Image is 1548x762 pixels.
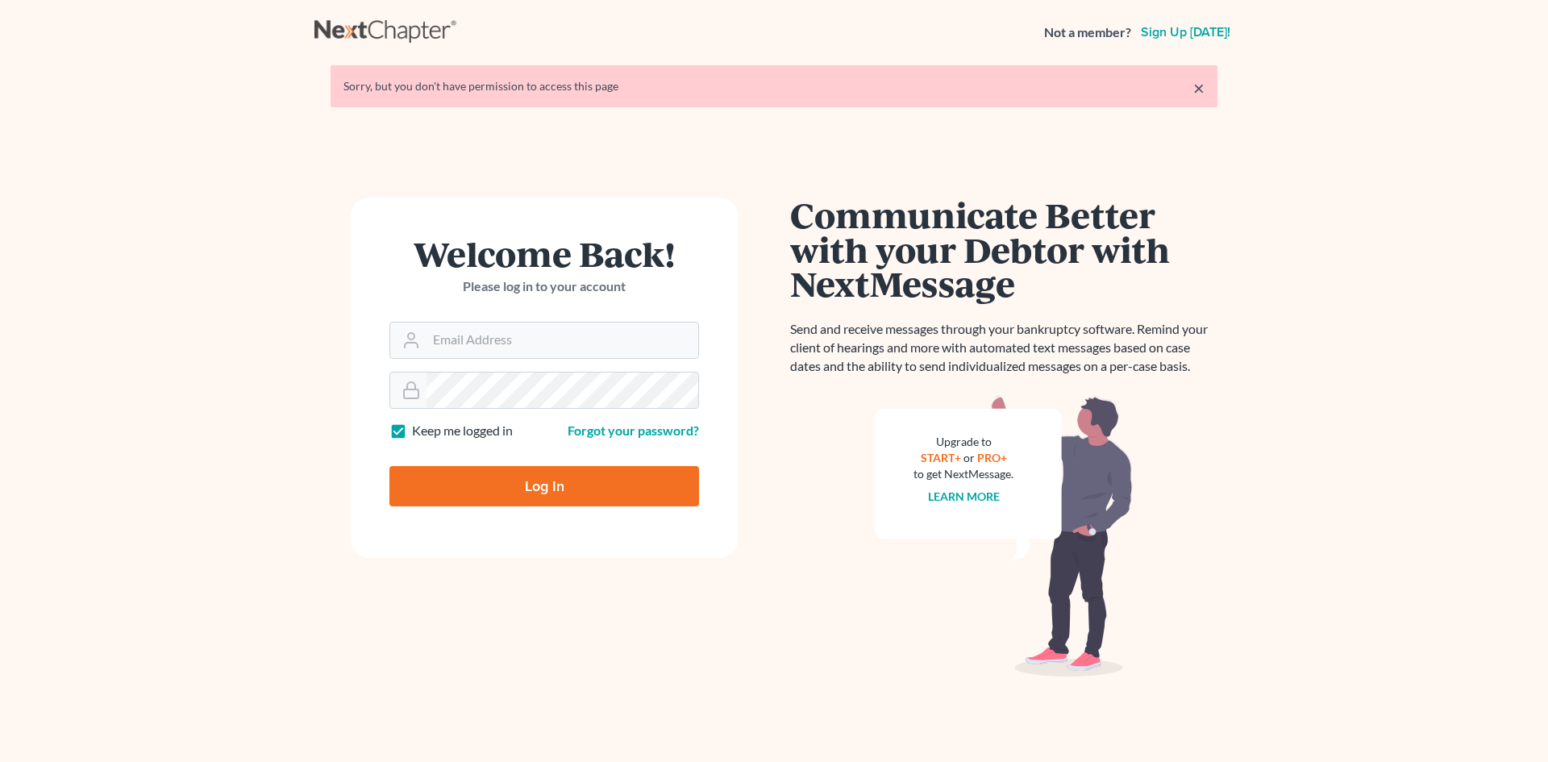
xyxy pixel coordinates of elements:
label: Keep me logged in [412,422,513,440]
a: PRO+ [977,451,1007,464]
input: Log In [389,466,699,506]
div: to get NextMessage. [913,466,1013,482]
span: or [963,451,975,464]
h1: Communicate Better with your Debtor with NextMessage [790,198,1217,301]
div: Sorry, but you don't have permission to access this page [343,78,1205,94]
div: Upgrade to [913,434,1013,450]
a: START+ [921,451,961,464]
p: Send and receive messages through your bankruptcy software. Remind your client of hearings and mo... [790,320,1217,376]
strong: Not a member? [1044,23,1131,42]
a: Learn more [928,489,1000,503]
p: Please log in to your account [389,277,699,296]
input: Email Address [427,323,698,358]
img: nextmessage_bg-59042aed3d76b12b5cd301f8e5b87938c9018125f34e5fa2b7a6b67550977c72.svg [875,395,1133,677]
a: Sign up [DATE]! [1138,26,1234,39]
a: Forgot your password? [568,423,699,438]
h1: Welcome Back! [389,236,699,271]
a: × [1193,78,1205,98]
